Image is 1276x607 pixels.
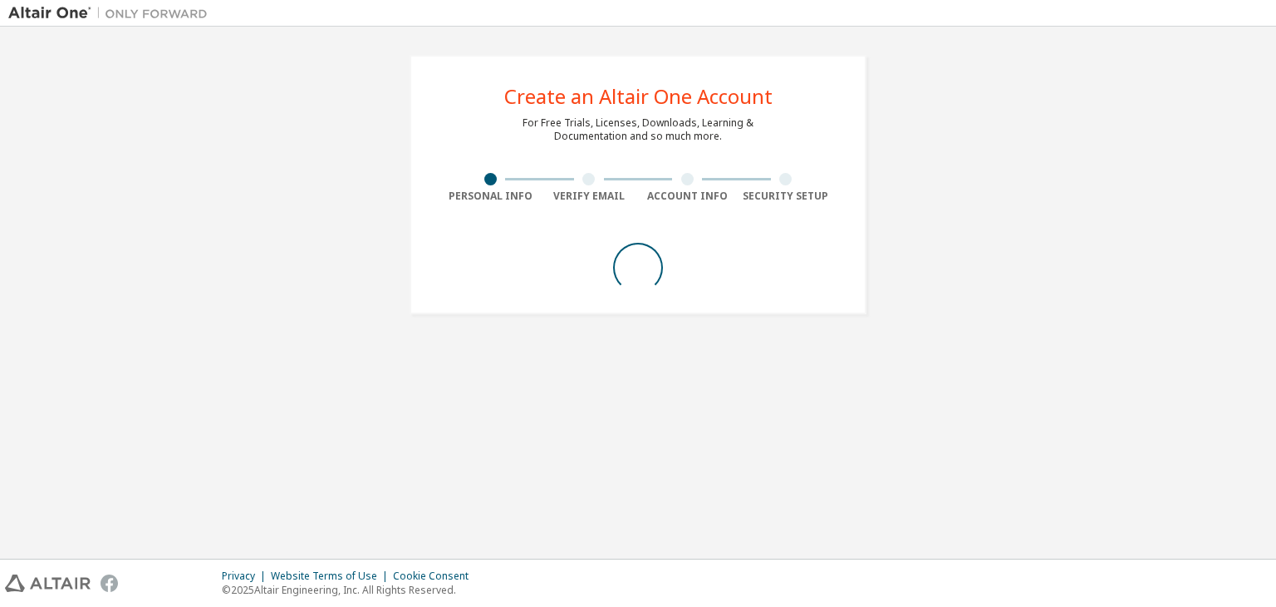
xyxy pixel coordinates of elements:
[737,190,836,203] div: Security Setup
[393,570,478,583] div: Cookie Consent
[523,116,753,143] div: For Free Trials, Licenses, Downloads, Learning & Documentation and so much more.
[222,583,478,597] p: © 2025 Altair Engineering, Inc. All Rights Reserved.
[222,570,271,583] div: Privacy
[271,570,393,583] div: Website Terms of Use
[441,190,540,203] div: Personal Info
[540,190,639,203] div: Verify Email
[504,86,773,106] div: Create an Altair One Account
[101,575,118,592] img: facebook.svg
[5,575,91,592] img: altair_logo.svg
[8,5,216,22] img: Altair One
[638,190,737,203] div: Account Info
